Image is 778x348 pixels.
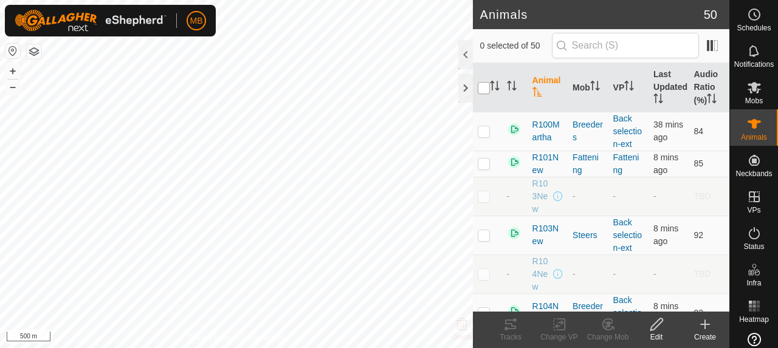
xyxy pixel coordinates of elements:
p-sorticon: Activate to sort [624,83,634,92]
div: Tracks [486,332,535,343]
span: 84 [694,126,703,136]
span: 0 selected of 50 [480,39,552,52]
span: - [653,191,656,201]
span: 50 [704,5,717,24]
input: Search (S) [552,33,699,58]
p-sorticon: Activate to sort [490,83,500,92]
button: + [5,64,20,78]
span: R104New [532,300,563,326]
div: Steers [573,229,603,242]
span: 13 Oct 2025, 12:33 pm [653,223,678,246]
th: VP [608,63,649,112]
img: Gallagher Logo [15,10,167,32]
span: Heatmap [739,316,769,323]
th: Animal [528,63,568,112]
span: R103New [532,177,551,216]
span: R100Martha [532,118,563,144]
img: returning on [507,122,522,137]
p-sorticon: Activate to sort [653,95,663,105]
th: Mob [568,63,608,112]
p-sorticon: Activate to sort [707,95,717,105]
span: Schedules [737,24,771,32]
span: Neckbands [735,170,772,177]
button: Map Layers [27,44,41,59]
span: 85 [694,159,703,168]
div: Breeders [573,118,603,144]
a: Back selection-ext [613,217,642,253]
button: Reset Map [5,44,20,58]
img: returning on [507,155,522,169]
div: Fattening [573,151,603,177]
h2: Animals [480,7,704,22]
span: - [507,191,510,201]
span: R103New [532,222,563,248]
div: - [573,190,603,203]
img: returning on [507,226,522,241]
span: - [507,269,510,279]
span: R101New [532,151,563,177]
a: Back selection-ext [613,295,642,330]
span: R104New [532,255,551,293]
p-sorticon: Activate to sort [532,89,542,98]
span: 13 Oct 2025, 12:33 pm [653,152,678,175]
div: Breeders [573,300,603,326]
span: MB [190,15,203,27]
span: 13 Oct 2025, 12:03 pm [653,120,683,142]
a: Contact Us [248,332,284,343]
app-display-virtual-paddock-transition: - [613,191,616,201]
div: Change VP [535,332,583,343]
img: returning on [507,304,522,318]
th: Last Updated [649,63,689,112]
span: 93 [694,308,703,318]
span: - [653,269,656,279]
span: Animals [741,134,767,141]
div: - [573,268,603,281]
a: Fattening [613,152,639,175]
span: TBD [694,191,711,201]
span: 13 Oct 2025, 12:33 pm [653,301,678,324]
a: Back selection-ext [613,114,642,149]
span: Infra [746,279,761,287]
span: Mobs [745,97,763,104]
p-sorticon: Activate to sort [590,83,600,92]
p-sorticon: Activate to sort [507,83,517,92]
div: Change Mob [583,332,632,343]
div: Edit [632,332,681,343]
span: Status [743,243,764,250]
span: TBD [694,269,711,279]
app-display-virtual-paddock-transition: - [613,269,616,279]
th: Audio Ratio (%) [689,63,729,112]
span: VPs [747,206,760,214]
div: Create [681,332,729,343]
button: – [5,80,20,94]
span: 92 [694,230,703,240]
a: Privacy Policy [188,332,234,343]
span: Notifications [734,61,774,68]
